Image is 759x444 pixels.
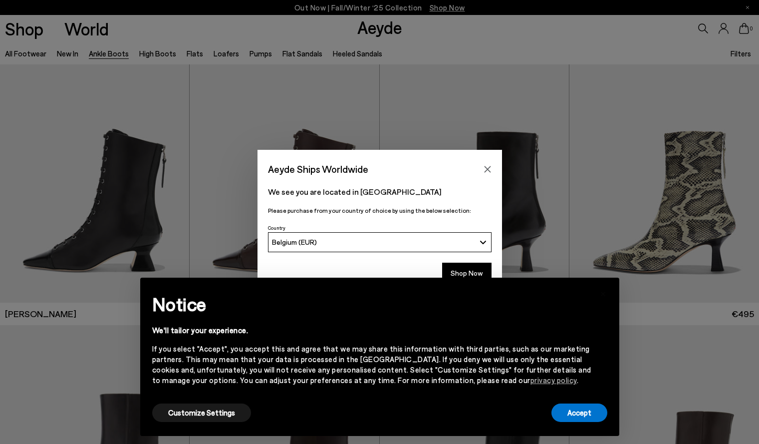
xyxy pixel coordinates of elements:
p: We see you are located in [GEOGRAPHIC_DATA] [268,186,492,198]
span: Belgium (EUR) [272,238,317,246]
button: Shop Now [442,263,492,284]
span: × [600,285,607,300]
button: Accept [551,404,607,422]
div: We'll tailor your experience. [152,325,591,336]
button: Close [480,162,495,177]
button: Customize Settings [152,404,251,422]
a: privacy policy [530,376,577,385]
span: Aeyde Ships Worldwide [268,160,368,178]
h2: Notice [152,291,591,317]
p: Please purchase from your country of choice by using the below selection: [268,206,492,215]
div: If you select "Accept", you accept this and agree that we may share this information with third p... [152,344,591,386]
button: Close this notice [591,281,615,305]
span: Country [268,225,285,231]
